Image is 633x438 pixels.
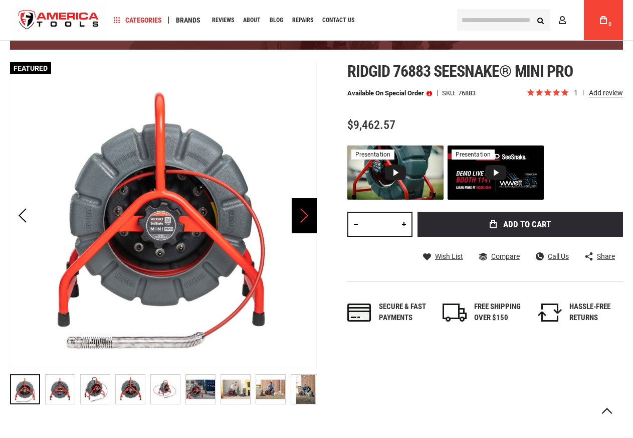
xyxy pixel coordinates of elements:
[443,304,467,322] img: shipping
[536,252,569,261] a: Call Us
[479,252,520,261] a: Compare
[151,375,180,404] img: RIDGID 76883 SEESNAKE® MINI PRO
[45,369,80,409] div: RIDGID 76883 SEESNAKE® MINI PRO
[176,17,200,24] span: Brands
[423,252,463,261] a: Wish List
[207,14,239,27] a: Reviews
[256,369,291,409] div: RIDGID 76883 SEESNAKE® MINI PRO
[435,253,463,260] span: Wish List
[185,369,221,409] div: RIDGID 76883 SEESNAKE® MINI PRO
[221,375,250,404] img: RIDGID 76883 SEESNAKE® MINI PRO
[322,17,354,23] span: Contact Us
[574,89,623,97] span: 1 reviews
[239,14,265,27] a: About
[597,253,615,260] span: Share
[302,369,317,409] div: Next
[379,302,433,323] div: Secure & fast payments
[150,369,185,409] div: RIDGID 76883 SEESNAKE® MINI PRO
[10,2,107,39] img: America Tools
[256,375,285,404] img: RIDGID 76883 SEESNAKE® MINI PRO
[10,62,35,369] div: Previous
[46,375,75,404] img: RIDGID 76883 SEESNAKE® MINI PRO
[548,253,569,260] span: Call Us
[291,369,321,409] div: RIDGID 76883 SEESNAKE® MINI PRO
[114,17,162,24] span: Categories
[221,369,256,409] div: RIDGID 76883 SEESNAKE® MINI PRO
[10,62,317,369] img: RIDGID 76883 SEESNAKE® MINI PRO
[115,369,150,409] div: RIDGID 76883 SEESNAKE® MINI PRO
[171,14,205,27] a: Brands
[538,304,562,322] img: returns
[109,14,166,27] a: Categories
[80,369,115,409] div: RIDGID 76883 SEESNAKE® MINI PRO
[292,17,313,23] span: Repairs
[347,90,432,97] p: Available on Special Order
[474,302,528,323] div: FREE SHIPPING OVER $150
[347,62,573,81] span: Ridgid 76883 seesnake® mini pro
[292,62,317,369] div: Next
[526,88,623,99] span: Rated 5.0 out of 5 stars 1 reviews
[569,302,623,323] div: HASSLE-FREE RETURNS
[265,14,288,27] a: Blog
[116,375,145,404] img: RIDGID 76883 SEESNAKE® MINI PRO
[458,90,476,96] div: 76883
[347,304,371,322] img: payments
[291,375,320,404] img: RIDGID 76883 SEESNAKE® MINI PRO
[417,212,623,237] button: Add to Cart
[318,14,359,27] a: Contact Us
[243,17,261,23] span: About
[10,369,45,409] div: RIDGID 76883 SEESNAKE® MINI PRO
[442,90,458,96] strong: SKU
[81,375,110,404] img: RIDGID 76883 SEESNAKE® MINI PRO
[186,375,215,404] img: RIDGID 76883 SEESNAKE® MINI PRO
[531,11,550,30] button: Search
[10,2,107,39] a: store logo
[608,22,611,27] span: 0
[288,14,318,27] a: Repairs
[491,253,520,260] span: Compare
[503,220,551,229] span: Add to Cart
[212,17,234,23] span: Reviews
[347,118,395,132] span: $9,462.57
[270,17,283,23] span: Blog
